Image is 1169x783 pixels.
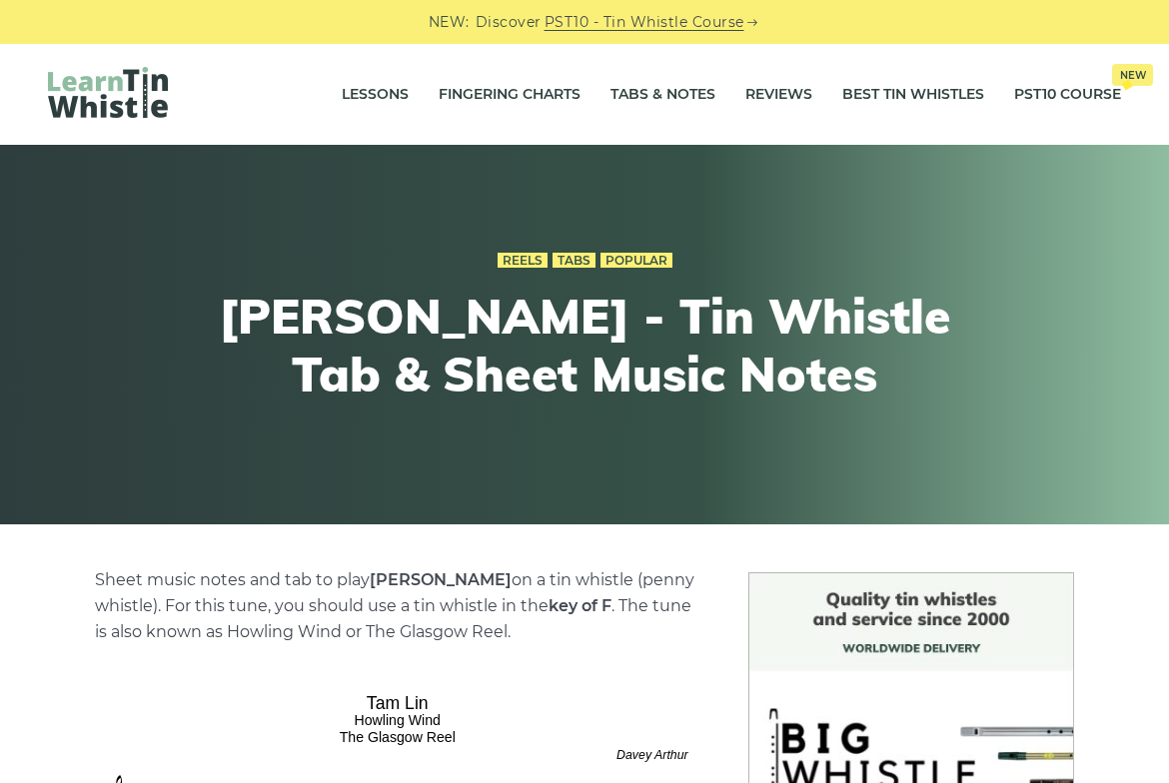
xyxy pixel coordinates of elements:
[370,570,512,589] strong: [PERSON_NAME]
[217,288,952,402] h1: [PERSON_NAME] - Tin Whistle Tab & Sheet Music Notes
[1014,70,1121,120] a: PST10 CourseNew
[498,253,548,269] a: Reels
[553,253,595,269] a: Tabs
[95,567,701,645] p: Sheet music notes and tab to play on a tin whistle (penny whistle). For this tune, you should use...
[549,596,611,615] strong: key of F
[48,67,168,118] img: LearnTinWhistle.com
[1112,64,1153,86] span: New
[610,70,715,120] a: Tabs & Notes
[745,70,812,120] a: Reviews
[439,70,581,120] a: Fingering Charts
[342,70,409,120] a: Lessons
[600,253,672,269] a: Popular
[842,70,984,120] a: Best Tin Whistles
